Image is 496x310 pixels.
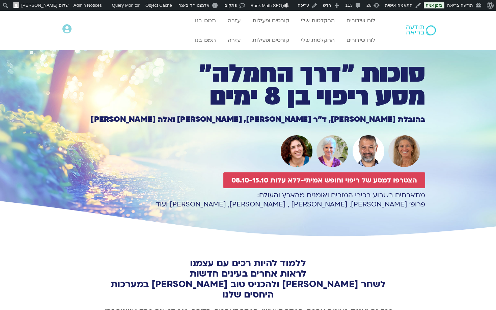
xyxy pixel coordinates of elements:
[249,34,293,47] a: קורסים ופעילות
[424,2,444,8] a: בזמן אמת
[224,34,244,47] a: עזרה
[103,258,393,300] h2: ללמוד להיות רכים עם עצמנו לראות אחרים בעינים חדשות לשחר [PERSON_NAME] ולהכניס טוב [PERSON_NAME] ב...
[192,14,219,27] a: תמכו בנו
[298,14,338,27] a: ההקלטות שלי
[249,14,293,27] a: קורסים ופעילות
[192,34,219,47] a: תמכו בנו
[71,191,425,209] p: מתארחים בשבוע בכירי המורים ואומנים מהארץ והעולם: פרופ׳ [PERSON_NAME], [PERSON_NAME] , [PERSON_NAM...
[298,34,338,47] a: ההקלטות שלי
[343,14,379,27] a: לוח שידורים
[343,34,379,47] a: לוח שידורים
[71,62,425,108] h1: סוכות ״דרך החמלה״ מסע ריפוי בן 8 ימים
[224,14,244,27] a: עזרה
[71,116,425,123] h1: בהובלת [PERSON_NAME], ד״ר [PERSON_NAME], [PERSON_NAME] ואלה [PERSON_NAME]
[21,3,57,8] span: [PERSON_NAME]
[231,176,417,184] span: הצטרפו למסע של ריפוי וחופש אמיתי-ללא עלות 08.10-15.10
[406,25,436,35] img: תודעה בריאה
[223,172,425,188] a: הצטרפו למסע של ריפוי וחופש אמיתי-ללא עלות 08.10-15.10
[250,3,282,8] span: Rank Math SEO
